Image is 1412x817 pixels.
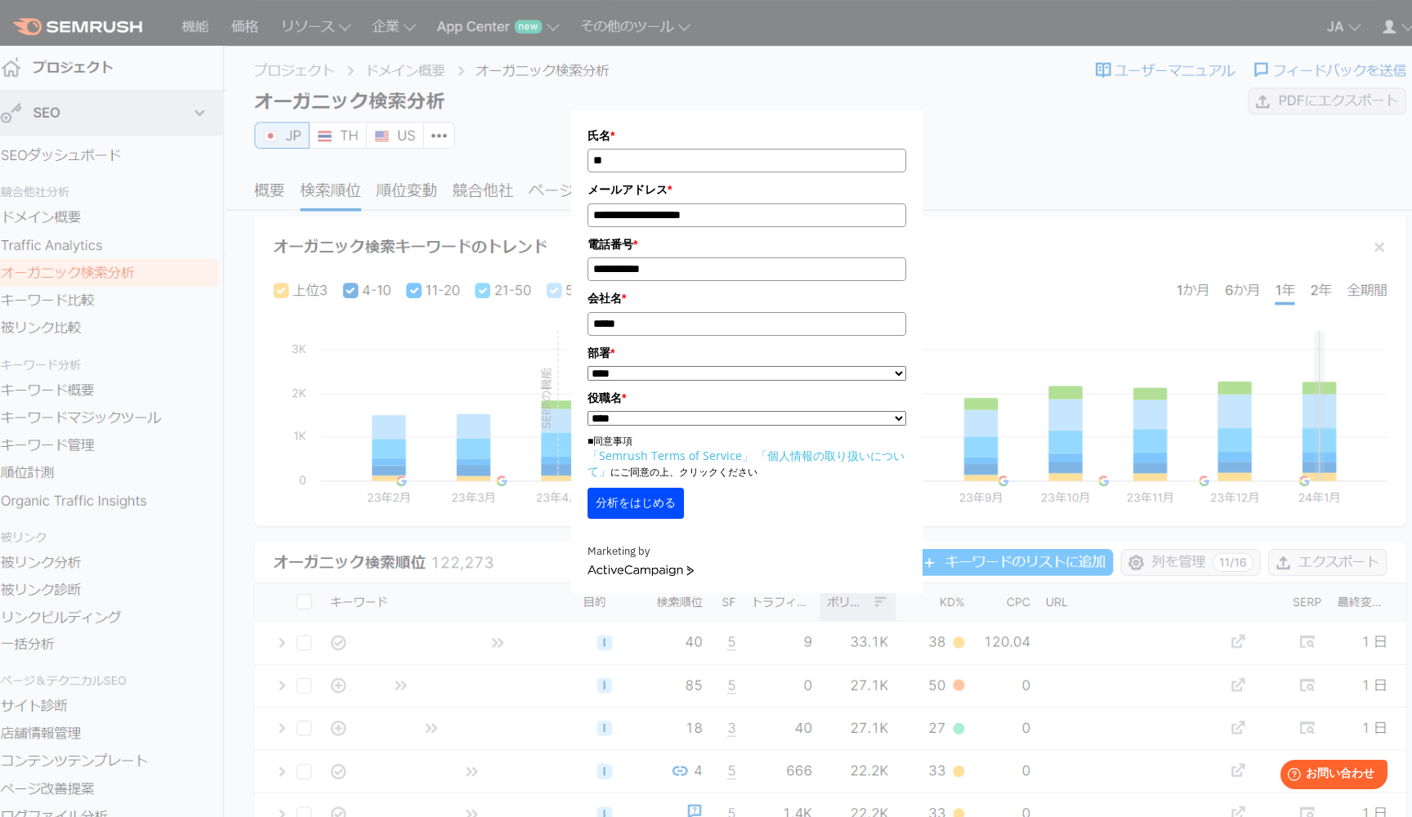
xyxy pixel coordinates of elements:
[588,434,906,480] p: ■同意事項 にご同意の上、クリックください
[588,448,753,463] a: 「Semrush Terms of Service」
[588,127,906,145] label: 氏名
[588,289,906,307] label: 会社名
[588,181,906,199] label: メールアドレス
[588,543,906,560] div: Marketing by
[588,389,906,407] label: 役職名
[588,488,684,519] button: 分析をはじめる
[588,235,906,253] label: 電話番号
[588,344,906,362] label: 部署
[1267,753,1394,799] iframe: Help widget launcher
[588,448,905,479] a: 「個人情報の取り扱いについて」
